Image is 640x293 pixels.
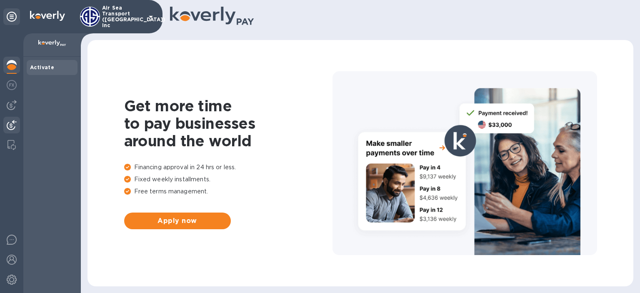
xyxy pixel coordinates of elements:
[131,216,224,226] span: Apply now
[7,80,17,90] img: Foreign exchange
[30,11,65,21] img: Logo
[124,175,332,184] p: Fixed weekly installments.
[124,213,231,229] button: Apply now
[124,97,332,150] h1: Get more time to pay businesses around the world
[124,187,332,196] p: Free terms management.
[102,5,144,28] p: Air Sea Transport ([GEOGRAPHIC_DATA]) Inc
[124,163,332,172] p: Financing approval in 24 hrs or less.
[30,64,54,70] b: Activate
[3,8,20,25] div: Unpin categories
